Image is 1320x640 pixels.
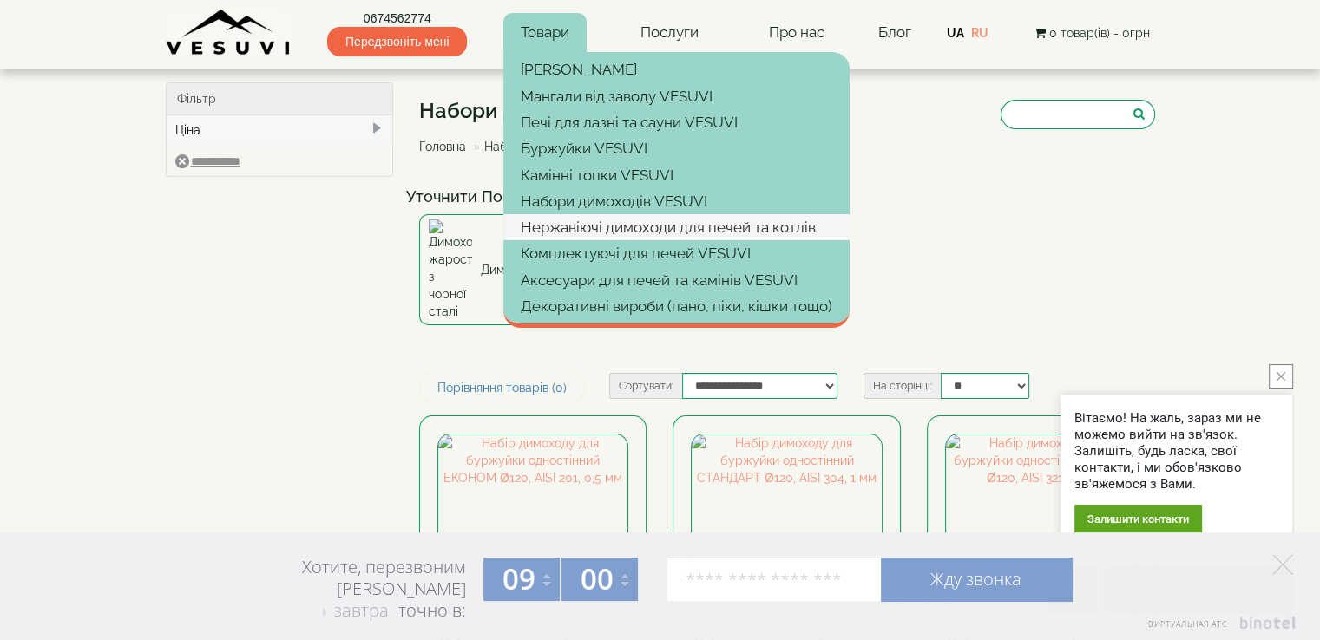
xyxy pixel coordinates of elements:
a: Про нас [752,13,842,53]
a: [PERSON_NAME] [503,56,850,82]
span: Виртуальная АТС [1148,618,1228,630]
li: Набори димоходів VESUVI [470,138,640,155]
img: Набір димоходу для буржуйки одностінний СТАНДАРТ Ø120, AISI 304, 1 мм [692,434,881,624]
h4: Уточнити Пошук [406,188,1168,206]
span: 09 [502,559,535,598]
a: Камінні топки VESUVI [503,162,850,188]
span: 00 [581,559,614,598]
h1: Набори димоходів VESUVI [419,100,689,122]
a: Декоративні вироби (пано, піки, кішки тощо) [503,293,850,319]
a: RU [971,26,988,40]
a: Набори димоходів VESUVI [503,188,850,214]
a: Буржуйки VESUVI [503,135,850,161]
a: 0674562774 [327,10,467,27]
button: close button [1269,364,1293,389]
a: Нержавіючі димоходи для печей та котлів [503,214,850,240]
span: 0 товар(ів) - 0грн [1048,26,1149,40]
a: Головна [419,140,466,153]
a: Комплектуючі для печей VESUVI [503,240,850,266]
div: Залишити контакти [1074,505,1202,533]
img: Димоходи жаростійкі з чорної сталі [429,219,472,320]
a: Мангали від заводу VESUVI [503,83,850,109]
a: Порівняння товарів (0) [419,373,585,402]
a: Послуги [622,13,715,53]
a: Димоходи жаростійкі з чорної сталі Димоходи жаростійкі з чорної сталі [419,214,774,325]
a: Печі для лазні та сауни VESUVI [503,109,850,135]
div: Вітаємо! На жаль, зараз ми не можемо вийти на зв'язок. Залишіть, будь ласка, свої контакти, і ми ... [1074,410,1278,493]
img: Набір димоходу для буржуйки одностінний ЛЮКС Ø120, AISI 321, 1 мм [946,434,1135,624]
img: Завод VESUVI [166,9,292,56]
div: Ціна [167,115,393,145]
a: UA [947,26,964,40]
a: Товари [503,13,587,53]
a: Жду звонка [881,558,1072,601]
div: Фільтр [167,83,393,115]
img: Набір димоходу для буржуйки одностінний ЕКОНОМ Ø120, AISI 201, 0,5 мм [438,434,627,624]
span: завтра [334,598,389,622]
a: Блог [877,23,910,41]
span: Передзвоніть мені [327,27,467,56]
a: Виртуальная АТС [1138,617,1298,640]
div: Хотите, перезвоним [PERSON_NAME] точно в: [235,556,466,624]
button: 0 товар(ів) - 0грн [1028,23,1154,42]
label: Сортувати: [609,373,682,399]
label: На сторінці: [864,373,941,399]
a: Аксесуари для печей та камінів VESUVI [503,267,850,293]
